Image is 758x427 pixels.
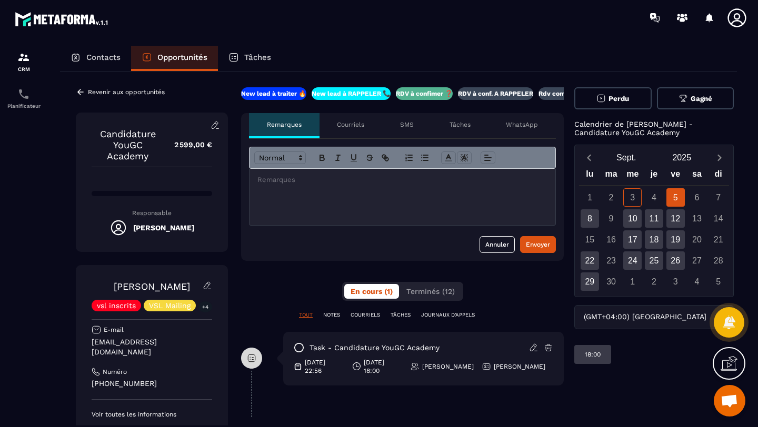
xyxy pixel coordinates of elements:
[581,230,599,249] div: 15
[581,251,599,270] div: 22
[400,120,414,129] p: SMS
[344,284,399,299] button: En cours (1)
[665,167,686,185] div: ve
[241,89,306,98] p: New lead à traiter 🔥
[709,230,727,249] div: 21
[164,135,212,155] p: 2 599,00 €
[666,272,685,291] div: 3
[538,89,589,98] p: Rdv confirmé ✅
[480,236,515,253] button: Annuler
[687,251,706,270] div: 27
[526,239,550,250] div: Envoyer
[149,302,191,309] p: VSL Mailing
[687,230,706,249] div: 20
[494,362,545,371] p: [PERSON_NAME]
[585,350,601,359] p: 18:00
[351,287,393,296] span: En cours (1)
[92,209,212,217] p: Responsable
[574,87,652,109] button: Perdu
[654,148,710,167] button: Open years overlay
[92,337,212,357] p: [EMAIL_ADDRESS][DOMAIN_NAME]
[686,167,708,185] div: sa
[601,167,622,185] div: ma
[709,311,716,323] input: Search for option
[351,311,380,319] p: COURRIELS
[267,120,302,129] p: Remarques
[710,150,729,165] button: Next month
[3,103,45,109] p: Planificateur
[422,362,474,371] p: [PERSON_NAME]
[707,167,729,185] div: di
[657,87,734,109] button: Gagné
[602,272,621,291] div: 30
[709,188,727,207] div: 7
[645,272,663,291] div: 2
[645,251,663,270] div: 25
[709,272,727,291] div: 5
[103,368,127,376] p: Numéro
[643,167,665,185] div: je
[666,188,685,207] div: 5
[666,209,685,228] div: 12
[396,89,453,98] p: RDV à confimer ❓
[609,95,629,103] span: Perdu
[17,88,30,100] img: scheduler
[687,272,706,291] div: 4
[581,272,599,291] div: 29
[622,167,643,185] div: me
[709,209,727,228] div: 14
[581,311,709,323] span: (GMT+04:00) [GEOGRAPHIC_DATA]
[714,385,745,416] a: Ouvrir le chat
[602,209,621,228] div: 9
[520,236,556,253] button: Envoyer
[574,120,734,137] p: Calendrier de [PERSON_NAME] - Candidature YouGC Academy
[687,209,706,228] div: 13
[92,128,164,161] p: Candidature YouGC Academy
[421,311,475,319] p: JOURNAUX D'APPELS
[310,343,440,353] p: task - Candidature YouGC Academy
[579,150,599,165] button: Previous month
[579,188,729,291] div: Calendar days
[666,251,685,270] div: 26
[364,358,402,375] p: [DATE] 18:00
[3,43,45,80] a: formationformationCRM
[450,120,471,129] p: Tâches
[645,230,663,249] div: 18
[458,89,533,98] p: RDV à conf. A RAPPELER
[602,188,621,207] div: 2
[581,188,599,207] div: 1
[574,305,734,329] div: Search for option
[623,188,642,207] div: 3
[400,284,461,299] button: Terminés (12)
[391,311,411,319] p: TÂCHES
[709,251,727,270] div: 28
[86,53,121,62] p: Contacts
[133,223,194,232] h5: [PERSON_NAME]
[506,120,538,129] p: WhatsApp
[623,209,642,228] div: 10
[323,311,340,319] p: NOTES
[15,9,109,28] img: logo
[602,251,621,270] div: 23
[157,53,207,62] p: Opportunités
[244,53,271,62] p: Tâches
[623,251,642,270] div: 24
[104,326,124,334] p: E-mail
[92,410,212,419] p: Voir toutes les informations
[623,272,642,291] div: 1
[599,148,654,167] button: Open months overlay
[602,230,621,249] div: 16
[92,379,212,389] p: [PHONE_NUMBER]
[691,95,712,103] span: Gagné
[305,358,344,375] p: [DATE] 22:56
[623,230,642,249] div: 17
[312,89,391,98] p: New lead à RAPPELER 📞
[114,281,190,292] a: [PERSON_NAME]
[687,188,706,207] div: 6
[581,209,599,228] div: 8
[406,287,455,296] span: Terminés (12)
[645,209,663,228] div: 11
[60,46,131,71] a: Contacts
[17,51,30,64] img: formation
[3,66,45,72] p: CRM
